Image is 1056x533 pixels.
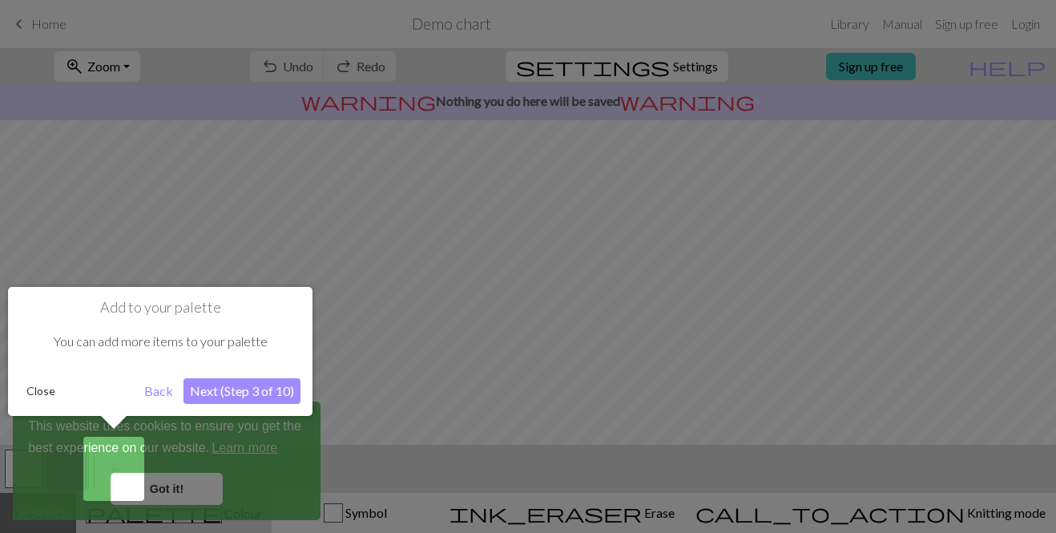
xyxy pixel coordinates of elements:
div: Add to your palette [8,287,312,416]
button: Back [138,378,179,404]
button: Close [20,379,62,403]
h1: Add to your palette [20,299,300,317]
div: You can add more items to your palette [20,317,300,366]
button: Next (Step 3 of 10) [183,378,300,404]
